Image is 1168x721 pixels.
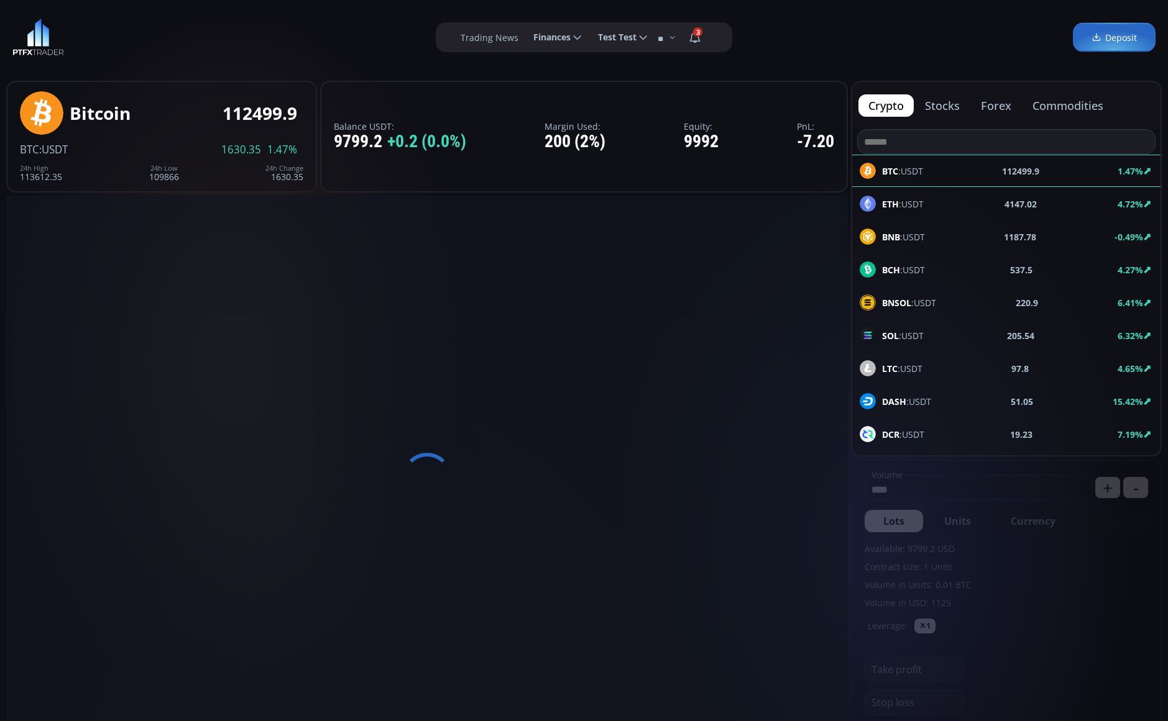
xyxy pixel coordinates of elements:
[1092,31,1137,44] span: Deposit
[882,264,900,276] b: BCH
[265,165,303,172] div: 24h Change
[693,27,702,37] span: 3
[334,122,466,131] label: Balance USDT:
[1004,230,1036,243] b: 1187.78
[1118,330,1143,342] b: 6.32%
[882,197,924,211] span: :USDT
[265,165,303,181] div: 1630.35
[797,122,834,131] label: PnL:
[858,94,914,117] button: crypto
[882,330,899,342] b: SOL
[1007,329,1034,342] b: 205.54
[882,329,924,342] span: :USDT
[915,94,970,117] button: stocks
[882,395,931,408] span: :USDT
[545,122,605,131] label: Margin Used:
[1073,23,1156,52] a: Deposit
[684,132,719,152] div: 9992
[149,165,179,181] div: 109866
[12,19,64,56] img: LOGO
[1113,396,1143,407] b: 15.42%
[882,429,899,440] b: DCR
[684,122,719,131] label: Equity:
[882,231,900,243] b: BNB
[1118,297,1143,309] b: 6.41%
[882,263,925,276] span: :USDT
[1010,428,1032,441] b: 19.23
[1023,94,1113,117] button: commodities
[20,142,39,156] span: BTC
[1118,264,1143,276] b: 4.27%
[1016,296,1038,309] b: 220.9
[1118,363,1143,374] b: 4.65%
[223,104,297,123] div: 112499.9
[1010,263,1032,276] b: 537.5
[882,362,922,375] span: :USDT
[1011,362,1029,375] b: 97.8
[1005,197,1037,211] b: 4147.02
[1115,231,1143,243] b: -0.49%
[39,142,68,156] span: :USDT
[882,428,924,441] span: :USDT
[70,104,131,123] div: Bitcoin
[20,165,62,181] div: 113612.35
[882,363,898,374] b: LTC
[334,132,466,152] div: 9799.2
[267,144,297,155] span: 1.47%
[589,25,637,50] span: Test Test
[1118,198,1143,210] b: 4.72%
[461,31,518,44] label: Trading News
[882,296,936,309] span: :USDT
[545,132,605,152] div: 200 (2%)
[882,297,911,309] b: BNSOL
[149,165,179,172] div: 24h Low
[20,165,62,172] div: 24h High
[387,132,466,152] span: +0.2 (0.0%)
[1011,395,1033,408] b: 51.05
[882,198,899,210] b: ETH
[525,25,571,50] span: Finances
[971,94,1021,117] button: forex
[797,132,834,152] div: -7.20
[1118,429,1143,440] b: 7.19%
[221,144,261,155] span: 1630.35
[882,396,906,407] b: DASH
[882,230,925,243] span: :USDT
